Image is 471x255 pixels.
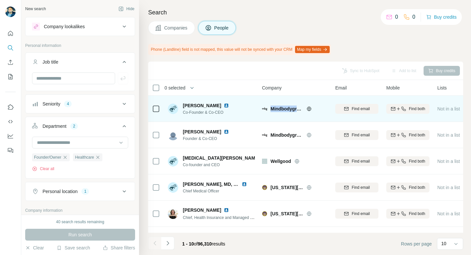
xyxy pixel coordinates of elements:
span: Find email [352,185,370,190]
span: [PERSON_NAME] [183,207,221,213]
span: 96,310 [198,241,212,246]
span: Find email [352,132,370,138]
button: Find both [386,183,429,192]
img: Avatar [168,104,178,114]
button: Find email [335,130,378,140]
p: 0 [395,13,398,21]
p: 0 [412,13,415,21]
div: Job title [43,59,58,65]
button: Use Surfe API [5,116,16,128]
span: Find email [352,158,370,164]
span: Not in a list [437,106,460,111]
span: Founder & Co-CEO [183,136,237,142]
button: Hide [114,4,139,14]
span: Mindbodygreen [270,132,303,138]
span: Not in a list [437,159,460,164]
button: Personal location1 [26,184,135,199]
button: Find both [386,104,429,114]
img: Avatar [168,208,178,219]
button: Feedback [5,145,16,156]
div: Personal location [43,188,78,195]
button: Use Surfe on LinkedIn [5,101,16,113]
span: Healthcare [75,154,94,160]
div: 4 [64,101,72,107]
span: Co-founder and CEO [183,162,255,168]
button: Find email [335,104,378,114]
button: Search [5,42,16,54]
div: 1 [81,188,89,194]
span: Co-Founder & Co-CEO [183,109,237,115]
img: Logo of Mindbodygreen [262,106,267,111]
span: [PERSON_NAME] [183,102,221,109]
span: Find email [352,106,370,112]
span: [PERSON_NAME] [183,128,221,135]
span: Company [262,85,282,91]
button: Enrich CSV [5,56,16,68]
button: Map my fields [295,46,330,53]
span: Email [335,85,347,91]
p: Personal information [25,43,135,49]
img: Avatar [5,7,16,17]
span: Founder/Owner [34,154,61,160]
button: Seniority4 [26,96,135,112]
span: 0 selected [165,85,185,91]
img: Logo of Wellgood [262,159,267,164]
button: Find email [335,209,378,219]
div: Department [43,123,66,129]
span: Mobile [386,85,400,91]
button: Find both [386,156,429,166]
span: Lists [437,85,447,91]
span: Not in a list [437,185,460,190]
img: Logo of maryland.gov [262,185,267,190]
span: of [194,241,198,246]
img: Logo of maryland.gov [262,211,267,216]
button: Clear all [32,166,54,172]
button: Job title [26,54,135,72]
button: Quick start [5,28,16,39]
h4: Search [148,8,463,17]
div: Company lookalikes [44,23,85,30]
div: 2 [70,123,78,129]
span: Find email [352,211,370,217]
span: [US_STATE][DOMAIN_NAME] [270,210,303,217]
span: results [182,241,225,246]
span: Find both [409,132,425,138]
img: LinkedIn logo [224,129,229,134]
div: 40 search results remaining [56,219,104,225]
button: Clear [25,245,44,251]
img: LinkedIn logo [224,207,229,213]
span: Chief Medical Officer [183,188,255,194]
span: Not in a list [437,132,460,138]
span: Chief, Health Insurance and Managed Care [183,215,258,220]
span: Wellgood [270,158,291,165]
img: Avatar [168,182,178,193]
p: 10 [441,240,446,247]
button: Dashboard [5,130,16,142]
img: LinkedIn logo [224,103,229,108]
button: Find both [386,130,429,140]
span: Rows per page [401,241,432,247]
button: Navigate to next page [161,237,174,250]
span: [US_STATE][DOMAIN_NAME] [270,184,303,191]
img: Avatar [168,156,178,167]
span: [MEDICAL_DATA][PERSON_NAME] [183,155,260,161]
span: Find both [409,158,425,164]
div: New search [25,6,46,12]
img: Logo of Mindbodygreen [262,132,267,138]
button: Company lookalikes [26,19,135,34]
div: Phone (Landline) field is not mapped, this value will not be synced with your CRM [148,44,331,55]
button: Share filters [103,245,135,251]
span: [PERSON_NAME], MD, MPH [183,182,244,187]
span: Find both [409,211,425,217]
button: Save search [57,245,90,251]
button: Find email [335,156,378,166]
span: 1 - 10 [182,241,194,246]
span: Find both [409,185,425,190]
button: My lists [5,71,16,83]
div: Seniority [43,101,60,107]
img: Avatar [168,130,178,140]
img: LinkedIn logo [242,182,247,187]
p: Company information [25,207,135,213]
button: Buy credits [426,12,457,22]
button: Find both [386,209,429,219]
